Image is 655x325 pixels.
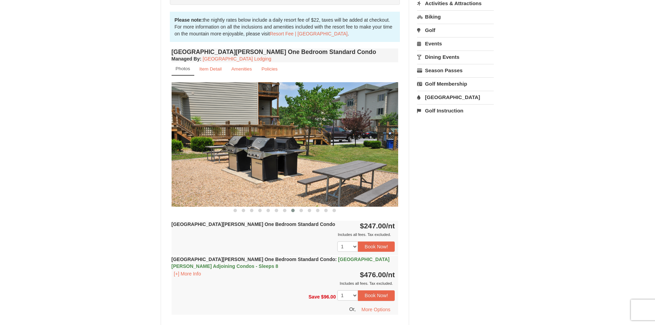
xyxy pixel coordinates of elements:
a: Amenities [227,62,256,76]
img: 18876286-196-83754eb9.jpg [172,82,399,206]
button: More Options [357,304,395,315]
strong: $247.00 [360,222,395,230]
a: Resort Fee | [GEOGRAPHIC_DATA] [270,31,348,36]
a: Golf [417,24,494,36]
span: : [335,257,337,262]
a: [GEOGRAPHIC_DATA] Lodging [203,56,271,62]
small: Amenities [231,66,252,72]
strong: [GEOGRAPHIC_DATA][PERSON_NAME] One Bedroom Standard Condo [172,257,390,269]
strong: Please note: [175,17,203,23]
div: Includes all fees. Tax excluded. [172,231,395,238]
span: $476.00 [360,271,386,279]
strong: : [172,56,201,62]
a: Item Detail [195,62,226,76]
span: Or, [349,306,356,312]
button: [+] More Info [172,270,204,278]
small: Policies [261,66,277,72]
span: Save [308,294,320,300]
small: Photos [176,66,190,71]
a: Golf Membership [417,77,494,90]
a: Photos [172,62,194,76]
button: Book Now! [358,290,395,301]
div: the nightly rates below include a daily resort fee of $22, taxes will be added at checkout. For m... [170,12,400,42]
a: Golf Instruction [417,104,494,117]
strong: [GEOGRAPHIC_DATA][PERSON_NAME] One Bedroom Standard Condo [172,221,335,227]
a: Policies [257,62,282,76]
a: Biking [417,10,494,23]
small: Item Detail [199,66,222,72]
span: Managed By [172,56,200,62]
a: Events [417,37,494,50]
button: Book Now! [358,241,395,252]
a: Season Passes [417,64,494,77]
a: Dining Events [417,51,494,63]
span: $96.00 [321,294,336,300]
span: /nt [386,271,395,279]
div: Includes all fees. Tax excluded. [172,280,395,287]
h4: [GEOGRAPHIC_DATA][PERSON_NAME] One Bedroom Standard Condo [172,48,399,55]
a: [GEOGRAPHIC_DATA] [417,91,494,104]
span: /nt [386,222,395,230]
